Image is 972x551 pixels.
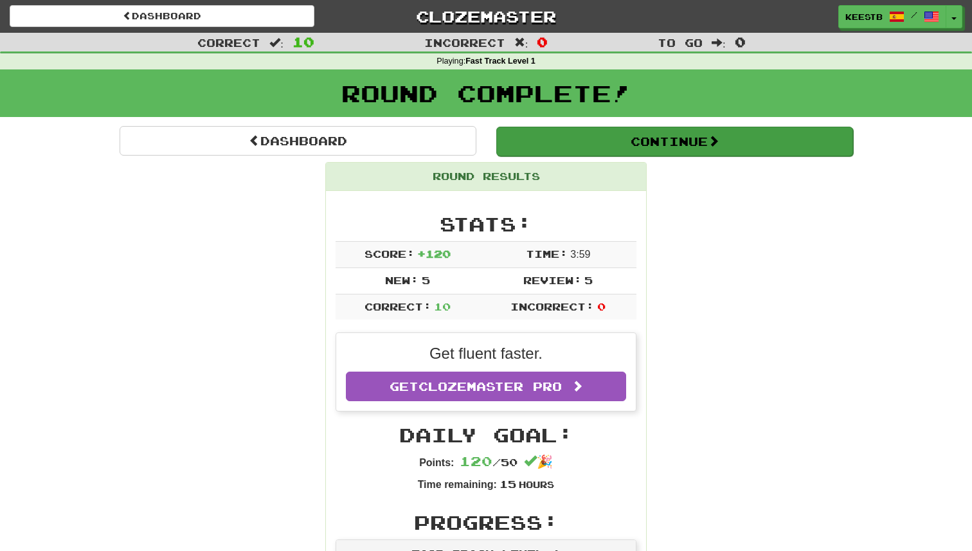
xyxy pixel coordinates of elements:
[570,249,590,260] span: 3 : 59
[4,80,968,106] h1: Round Complete!
[584,274,593,286] span: 5
[845,11,883,23] span: keestb
[424,36,505,49] span: Incorrect
[334,5,638,28] a: Clozemaster
[537,34,548,50] span: 0
[519,479,554,490] small: Hours
[418,479,497,490] strong: Time remaining:
[514,37,528,48] span: :
[364,248,415,260] span: Score:
[336,424,636,446] h2: Daily Goal:
[346,343,626,365] p: Get fluent faster.
[911,10,917,19] span: /
[10,5,314,27] a: Dashboard
[292,34,314,50] span: 10
[364,300,431,312] span: Correct:
[385,274,419,286] span: New:
[597,300,606,312] span: 0
[465,57,535,66] strong: Fast Track Level 1
[336,213,636,235] h2: Stats:
[496,127,853,156] button: Continue
[419,457,454,468] strong: Points:
[524,455,553,469] span: 🎉
[500,478,516,490] span: 15
[460,453,492,469] span: 120
[346,372,626,401] a: GetClozemaster Pro
[712,37,726,48] span: :
[422,274,430,286] span: 5
[510,300,594,312] span: Incorrect:
[269,37,283,48] span: :
[419,379,562,393] span: Clozemaster Pro
[434,300,451,312] span: 10
[735,34,746,50] span: 0
[336,512,636,533] h2: Progress:
[326,163,646,191] div: Round Results
[658,36,703,49] span: To go
[120,126,476,156] a: Dashboard
[523,274,582,286] span: Review:
[417,248,451,260] span: + 120
[838,5,946,28] a: keestb /
[197,36,260,49] span: Correct
[526,248,568,260] span: Time:
[460,456,517,468] span: / 50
